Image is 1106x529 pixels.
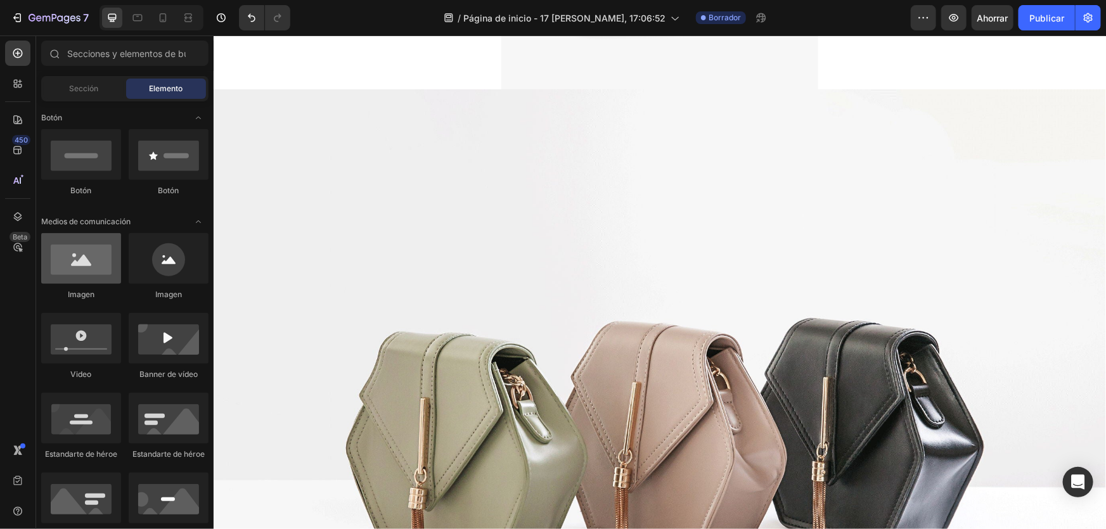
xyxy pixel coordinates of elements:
div: Deshacer/Rehacer [239,5,290,30]
font: Estandarte de héroe [45,449,117,459]
font: Video [71,369,92,379]
font: / [458,13,461,23]
font: Estandarte de héroe [132,449,205,459]
font: Elemento [150,84,183,93]
input: Secciones y elementos de búsqueda [41,41,209,66]
span: Abrir con palanca [188,108,209,128]
font: Botón [158,186,179,195]
font: Sección [69,84,98,93]
font: Botón [41,113,62,122]
font: Página de inicio - 17 [PERSON_NAME], 17:06:52 [463,13,666,23]
font: Medios de comunicación [41,217,131,226]
button: Publicar [1019,5,1075,30]
button: 7 [5,5,94,30]
font: Borrador [709,13,741,22]
span: Abrir con palanca [188,212,209,232]
font: Botón [71,186,92,195]
button: Ahorrar [972,5,1013,30]
font: 7 [83,11,89,24]
font: Publicar [1029,13,1064,23]
div: Abrir Intercom Messenger [1063,467,1093,497]
font: Imagen [155,290,182,299]
font: Banner de vídeo [139,369,198,379]
font: Beta [13,233,27,241]
font: Imagen [68,290,94,299]
iframe: Área de diseño [214,35,1106,529]
font: Ahorrar [977,13,1008,23]
font: 450 [15,136,28,144]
